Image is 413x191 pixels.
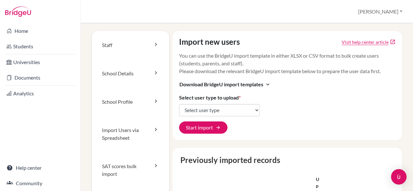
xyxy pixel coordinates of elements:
div: Open Intercom Messenger [391,169,407,185]
a: School Profile [92,88,169,116]
button: [PERSON_NAME] [355,5,405,18]
caption: Previously imported records [178,154,397,166]
a: Click to open Tracking student registration article in a new tab [342,39,388,45]
a: Help center [1,161,79,174]
a: open_in_new [390,39,396,45]
p: You can use the BridgeU import template in either XLSX or CSV format to bulk create users (studen... [179,52,396,75]
a: Documents [1,71,79,84]
a: Analytics [1,87,79,100]
a: Universities [1,56,79,69]
a: SAT scores bulk import [92,152,169,188]
a: Students [1,40,79,53]
a: School Details [92,59,169,88]
label: Select user type to upload [179,94,241,101]
button: Download BridgeU import templatesexpand_more [179,80,271,89]
a: Home [1,24,79,37]
a: Community [1,177,79,190]
span: arrow_forward [216,125,221,130]
h4: Import new users [179,37,240,47]
img: Bridge-U [5,6,31,17]
button: Start import [179,121,227,134]
span: Download BridgeU import templates [179,81,263,88]
a: Import Users via Spreadsheet [92,116,169,152]
i: expand_more [265,81,271,88]
a: Staff [92,31,169,59]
